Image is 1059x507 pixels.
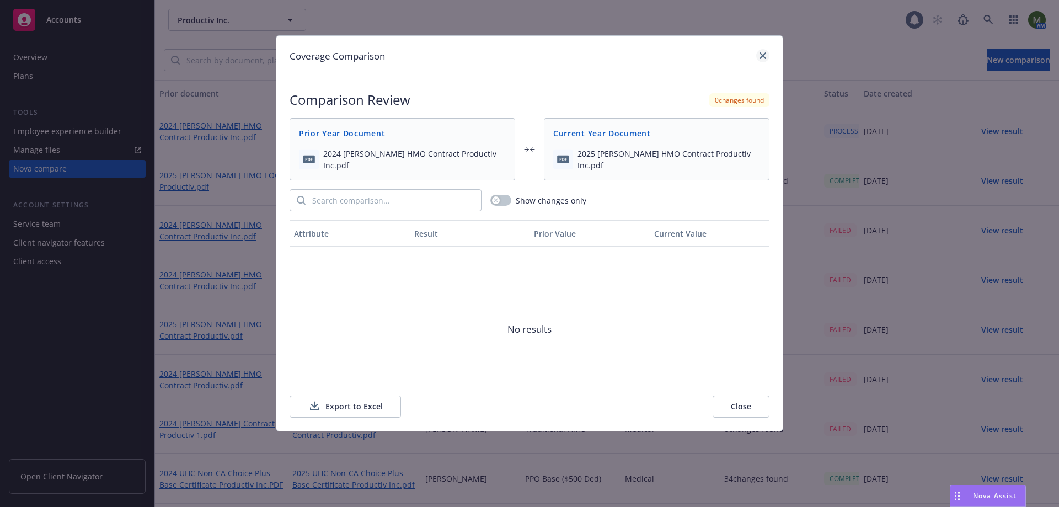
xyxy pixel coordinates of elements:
[323,148,506,171] span: 2024 [PERSON_NAME] HMO Contract Productiv Inc.pdf
[290,220,410,247] button: Attribute
[290,90,410,109] h2: Comparison Review
[299,127,506,139] span: Prior Year Document
[290,247,769,412] span: No results
[529,220,650,247] button: Prior Value
[410,220,530,247] button: Result
[294,228,405,239] div: Attribute
[950,485,1026,507] button: Nova Assist
[713,396,769,418] button: Close
[290,49,385,63] h1: Coverage Comparison
[950,485,964,506] div: Drag to move
[414,228,526,239] div: Result
[709,93,769,107] div: 0 changes found
[973,491,1017,500] span: Nova Assist
[654,228,766,239] div: Current Value
[577,148,760,171] span: 2025 [PERSON_NAME] HMO Contract Productiv Inc.pdf
[650,220,770,247] button: Current Value
[516,195,586,206] span: Show changes only
[290,396,401,418] button: Export to Excel
[306,190,481,211] input: Search comparison...
[553,127,760,139] span: Current Year Document
[756,49,769,62] a: close
[297,196,306,205] svg: Search
[534,228,645,239] div: Prior Value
